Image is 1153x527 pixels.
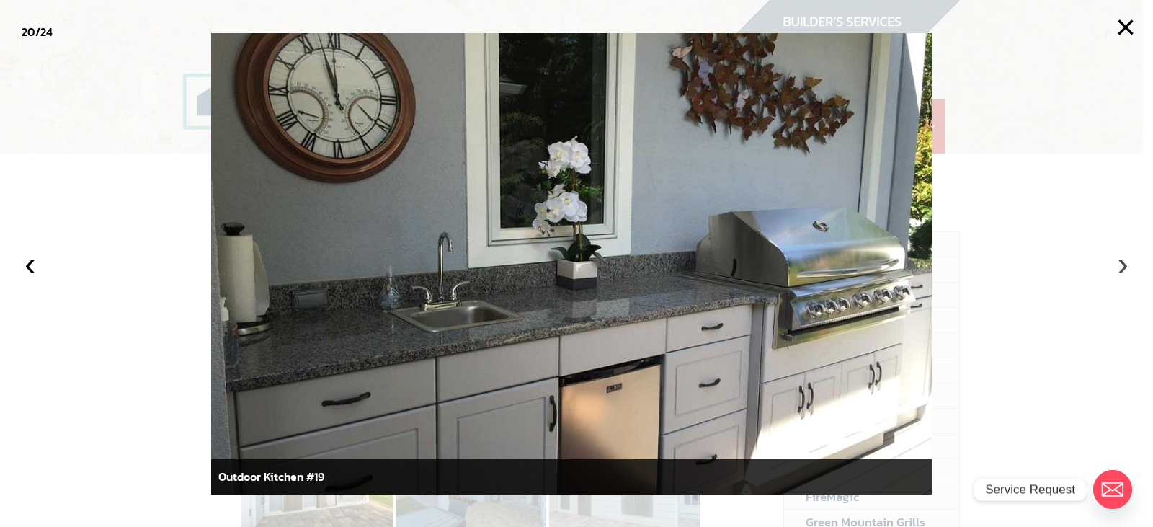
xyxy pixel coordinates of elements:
[1107,248,1139,280] button: ›
[1093,470,1132,509] a: Email
[211,459,932,495] div: Outdoor Kitchen #19
[211,33,932,495] img: outdoor_kitchen_contractor.jpg
[22,22,53,43] div: /
[40,23,53,40] span: 24
[14,248,46,280] button: ‹
[1110,12,1141,43] button: ×
[22,23,35,40] span: 20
